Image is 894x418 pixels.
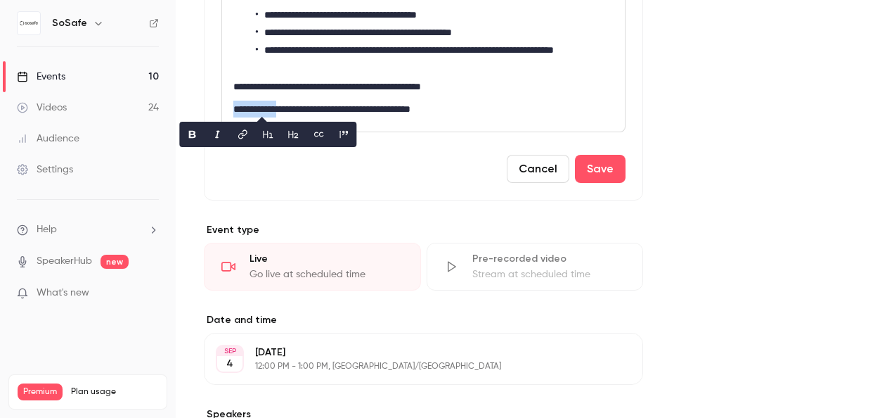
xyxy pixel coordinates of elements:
[472,252,626,266] div: Pre-recorded video
[226,357,233,371] p: 4
[18,12,40,34] img: SoSafe
[17,163,73,177] div: Settings
[206,123,228,146] button: italic
[231,123,254,146] button: link
[71,386,158,398] span: Plan usage
[17,222,159,237] li: help-dropdown-opener
[204,243,421,291] div: LiveGo live at scheduled time
[37,286,89,300] span: What's new
[250,267,403,281] div: Go live at scheduled time
[472,267,626,281] div: Stream at scheduled time
[332,123,355,146] button: blockquote
[204,223,643,237] p: Event type
[52,16,87,30] h6: SoSafe
[18,384,63,400] span: Premium
[101,255,129,269] span: new
[507,155,569,183] button: Cancel
[17,70,65,84] div: Events
[250,252,403,266] div: Live
[17,132,79,146] div: Audience
[37,222,57,237] span: Help
[204,313,643,327] label: Date and time
[17,101,67,115] div: Videos
[217,346,242,356] div: SEP
[255,346,569,360] p: [DATE]
[142,287,159,300] iframe: Noticeable Trigger
[181,123,203,146] button: bold
[427,243,644,291] div: Pre-recorded videoStream at scheduled time
[575,155,626,183] button: Save
[37,254,92,269] a: SpeakerHub
[255,361,569,372] p: 12:00 PM - 1:00 PM, [GEOGRAPHIC_DATA]/[GEOGRAPHIC_DATA]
